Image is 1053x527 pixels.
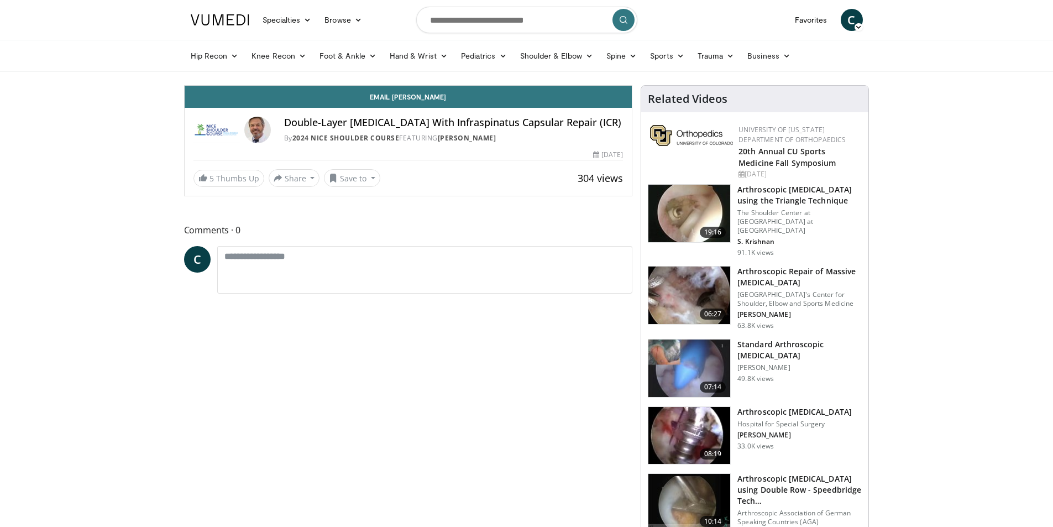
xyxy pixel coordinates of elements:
p: [GEOGRAPHIC_DATA]'s Center for Shoulder, Elbow and Sports Medicine [737,290,862,308]
button: Save to [324,169,380,187]
a: Sports [643,45,691,67]
a: 07:14 Standard Arthroscopic [MEDICAL_DATA] [PERSON_NAME] 49.8K views [648,339,862,398]
div: [DATE] [738,169,860,179]
p: 49.8K views [737,374,774,383]
span: 06:27 [700,309,726,320]
a: Foot & Ankle [313,45,383,67]
p: The Shoulder Center at [GEOGRAPHIC_DATA] at [GEOGRAPHIC_DATA] [737,208,862,235]
span: 19:16 [700,227,726,238]
span: 5 [209,173,214,184]
img: 2024 Nice Shoulder Course [193,117,240,143]
a: Hip Recon [184,45,245,67]
p: Arthroscopic Association of German Speaking Countries (AGA) [737,509,862,526]
a: Email [PERSON_NAME] [185,86,632,108]
div: By FEATURING [284,133,623,143]
h3: Arthroscopic [MEDICAL_DATA] [737,406,852,418]
img: VuMedi Logo [191,14,249,25]
img: 281021_0002_1.png.150x105_q85_crop-smart_upscale.jpg [648,267,730,324]
a: 06:27 Arthroscopic Repair of Massive [MEDICAL_DATA] [GEOGRAPHIC_DATA]'s Center for Shoulder, Elbo... [648,266,862,330]
img: 38854_0000_3.png.150x105_q85_crop-smart_upscale.jpg [648,340,730,397]
p: 63.8K views [737,321,774,330]
span: 304 views [578,171,623,185]
button: Share [269,169,320,187]
a: Spine [600,45,643,67]
a: [PERSON_NAME] [438,133,496,143]
p: 33.0K views [737,442,774,451]
p: [PERSON_NAME] [737,431,852,440]
a: 19:16 Arthroscopic [MEDICAL_DATA] using the Triangle Technique The Shoulder Center at [GEOGRAPHIC... [648,184,862,257]
a: C [184,246,211,273]
h3: Arthroscopic Repair of Massive [MEDICAL_DATA] [737,266,862,288]
a: Specialties [256,9,318,31]
a: C [841,9,863,31]
a: 20th Annual CU Sports Medicine Fall Symposium [738,146,836,168]
a: Shoulder & Elbow [514,45,600,67]
a: Trauma [691,45,741,67]
a: Hand & Wrist [383,45,454,67]
h3: Arthroscopic [MEDICAL_DATA] using the Triangle Technique [737,184,862,206]
input: Search topics, interventions [416,7,637,33]
h4: Related Videos [648,92,727,106]
a: Favorites [788,9,834,31]
a: 08:19 Arthroscopic [MEDICAL_DATA] Hospital for Special Surgery [PERSON_NAME] 33.0K views [648,406,862,465]
img: krish_3.png.150x105_q85_crop-smart_upscale.jpg [648,185,730,242]
p: 91.1K views [737,248,774,257]
a: 5 Thumbs Up [193,170,264,187]
p: [PERSON_NAME] [737,310,862,319]
span: 08:19 [700,448,726,460]
img: Avatar [244,117,271,143]
img: 355603a8-37da-49b6-856f-e00d7e9307d3.png.150x105_q85_autocrop_double_scale_upscale_version-0.2.png [650,125,733,146]
h3: Arthroscopic [MEDICAL_DATA] using Double Row - Speedbridge Tech… [737,473,862,507]
a: Browse [318,9,369,31]
img: 10051_3.png.150x105_q85_crop-smart_upscale.jpg [648,407,730,465]
span: 10:14 [700,516,726,527]
p: [PERSON_NAME] [737,363,862,372]
p: Hospital for Special Surgery [737,420,852,429]
h4: Double-Layer [MEDICAL_DATA] With Infraspinatus Capsular Repair (ICR) [284,117,623,129]
h3: Standard Arthroscopic [MEDICAL_DATA] [737,339,862,361]
a: 2024 Nice Shoulder Course [292,133,400,143]
a: Knee Recon [245,45,313,67]
span: Comments 0 [184,223,633,237]
a: Business [741,45,797,67]
div: [DATE] [593,150,623,160]
p: S. Krishnan [737,237,862,246]
a: University of [US_STATE] Department of Orthopaedics [738,125,846,144]
a: Pediatrics [454,45,514,67]
span: 07:14 [700,382,726,393]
